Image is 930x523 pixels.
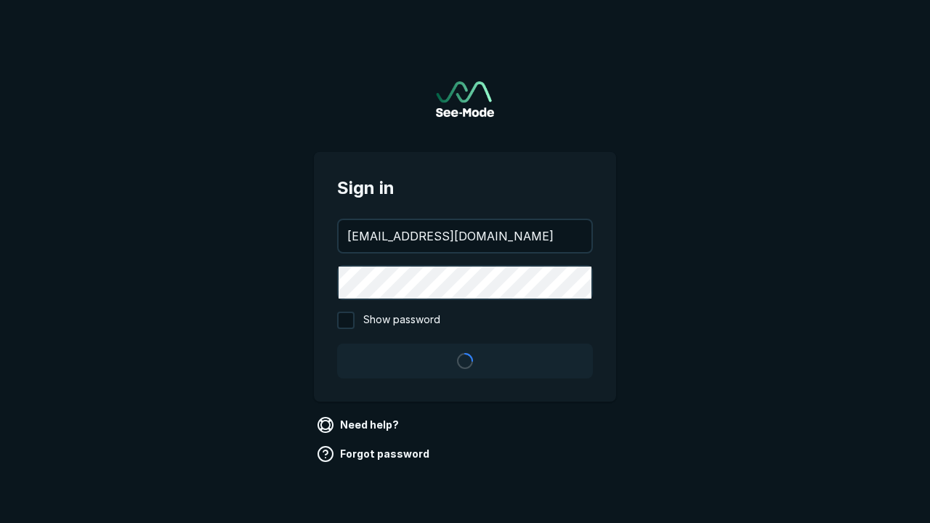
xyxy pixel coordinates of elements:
a: Go to sign in [436,81,494,117]
a: Need help? [314,413,405,437]
span: Sign in [337,175,593,201]
img: See-Mode Logo [436,81,494,117]
a: Forgot password [314,442,435,466]
input: your@email.com [339,220,591,252]
span: Show password [363,312,440,329]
